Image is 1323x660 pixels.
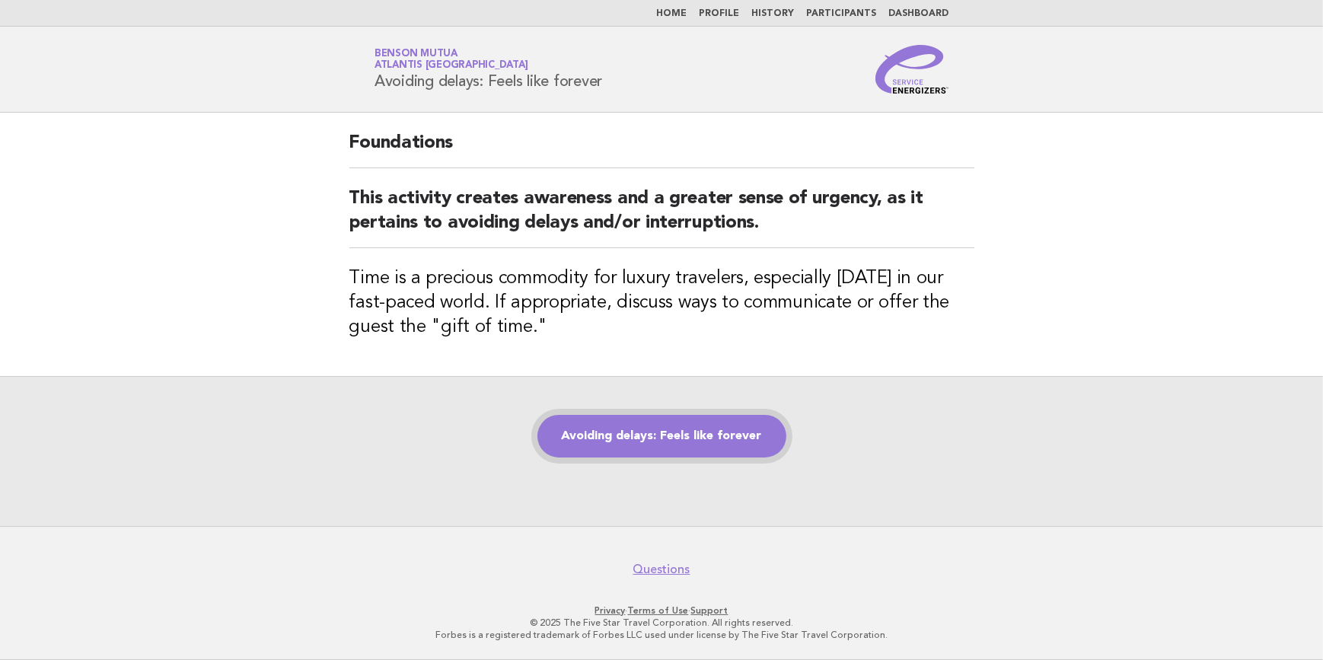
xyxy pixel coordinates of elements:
a: Questions [633,562,690,577]
a: Terms of Use [628,605,689,616]
a: Home [656,9,687,18]
span: Atlantis [GEOGRAPHIC_DATA] [375,61,528,71]
h2: Foundations [349,131,974,168]
a: Privacy [595,605,626,616]
a: Participants [806,9,876,18]
p: Forbes is a registered trademark of Forbes LLC used under license by The Five Star Travel Corpora... [196,629,1127,641]
h3: Time is a precious commodity for luxury travelers, especially [DATE] in our fast-paced world. If ... [349,266,974,340]
a: Dashboard [888,9,948,18]
h1: Avoiding delays: Feels like forever [375,49,602,89]
img: Service Energizers [875,45,948,94]
p: © 2025 The Five Star Travel Corporation. All rights reserved. [196,617,1127,629]
p: · · [196,604,1127,617]
a: Profile [699,9,739,18]
a: History [751,9,794,18]
h2: This activity creates awareness and a greater sense of urgency, as it pertains to avoiding delays... [349,187,974,248]
a: Avoiding delays: Feels like forever [537,415,786,458]
a: Benson MutuaAtlantis [GEOGRAPHIC_DATA] [375,49,528,70]
a: Support [691,605,728,616]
